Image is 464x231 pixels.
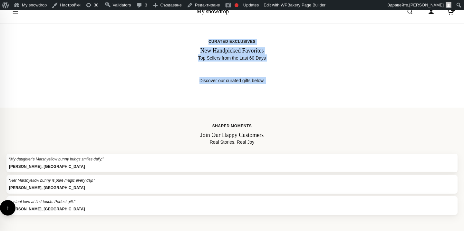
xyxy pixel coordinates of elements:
span: Shared Moments [6,123,458,129]
div: Focus keyphrase not set [235,3,238,7]
p: “Instant love at first touch. Perfect gift.” [9,199,455,205]
span: Curated Exclusives [6,39,458,45]
p: “Her Marshyellow bunny is pure magic every day.” [9,178,455,184]
div: Discover our curated gifts below. [6,69,458,92]
h2: New Handpicked Favorites [6,47,458,54]
p: “My daughter’s Marshyellow bunny brings smiles daily.” [9,156,455,162]
h2: Join Our Happy Customers [6,132,458,139]
div: [PERSON_NAME], [GEOGRAPHIC_DATA] [9,207,455,213]
a: My snowdrop [197,8,229,14]
a: Account [424,5,438,19]
button: Open menu [6,3,24,21]
p: Real Stories, Real Joy [6,139,458,146]
span: [PERSON_NAME] [409,3,444,7]
a: Cart [443,5,458,19]
div: [PERSON_NAME], [GEOGRAPHIC_DATA] [9,164,455,170]
p: Top Sellers from the Last 60 Days [6,54,458,62]
div: [PERSON_NAME], [GEOGRAPHIC_DATA] [9,185,455,191]
button: Open search [401,3,419,21]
